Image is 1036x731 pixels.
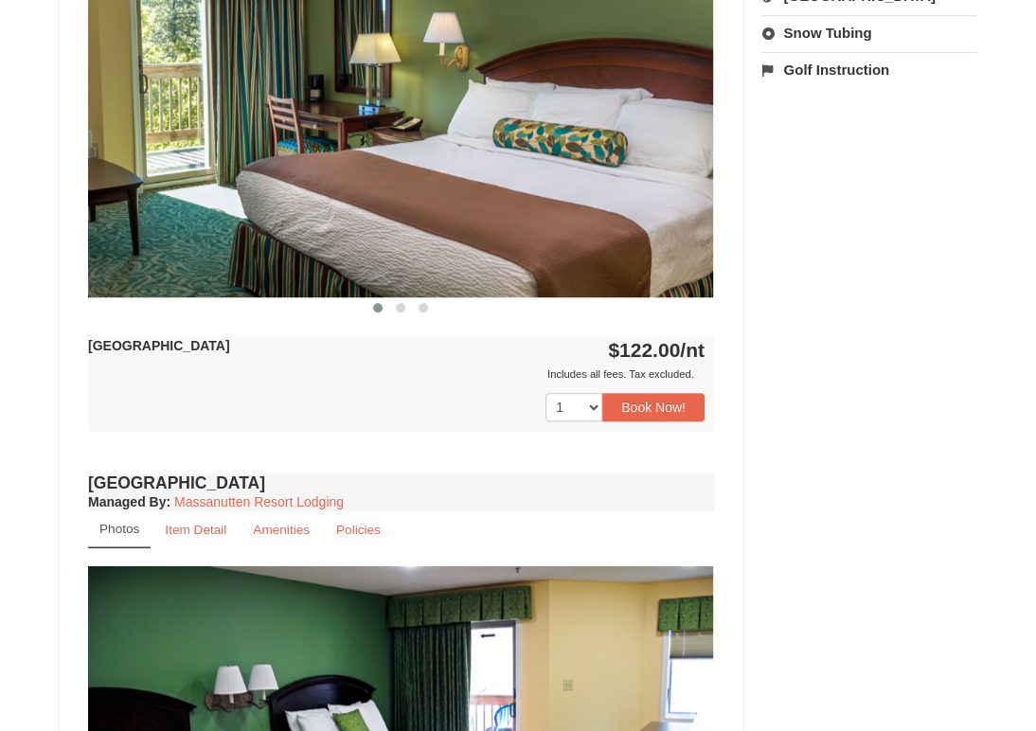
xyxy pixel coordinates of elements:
[152,511,239,548] a: Item Detail
[88,494,166,509] span: Managed By
[88,511,151,548] a: Photos
[165,523,226,537] small: Item Detail
[241,511,322,548] a: Amenities
[88,494,170,509] strong: :
[324,511,393,548] a: Policies
[88,338,230,353] strong: [GEOGRAPHIC_DATA]
[174,494,344,509] a: Massanutten Resort Lodging
[88,473,714,492] h4: [GEOGRAPHIC_DATA]
[253,523,310,537] small: Amenities
[761,52,976,87] a: Golf Instruction
[88,365,705,383] div: Includes all fees. Tax excluded.
[602,393,705,421] button: Book Now!
[680,339,705,361] span: /nt
[99,522,139,536] small: Photos
[336,523,381,537] small: Policies
[608,339,705,361] strong: $122.00
[761,15,976,50] a: Snow Tubing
